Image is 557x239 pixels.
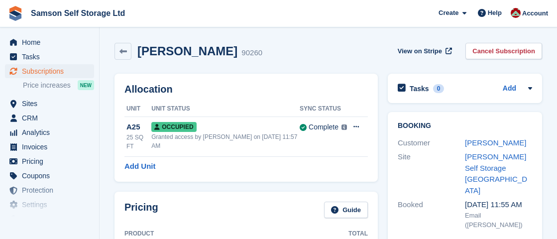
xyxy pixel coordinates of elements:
div: Email ([PERSON_NAME]) [465,211,532,230]
a: menu [5,183,94,197]
a: Add [503,83,516,95]
div: Customer [398,137,465,149]
span: Create [439,8,458,18]
span: Subscriptions [22,64,82,78]
div: NEW [78,80,94,90]
a: menu [5,169,94,183]
span: Price increases [23,81,71,90]
span: Sites [22,97,82,111]
span: Occupied [151,122,196,132]
span: Pricing [22,154,82,168]
span: CRM [22,111,82,125]
div: 90260 [241,47,262,59]
a: View on Stripe [394,43,454,59]
a: Guide [324,202,368,218]
span: Home [22,35,82,49]
a: [PERSON_NAME] [465,138,526,147]
a: menu [5,198,94,212]
span: Protection [22,183,82,197]
div: A25 [126,121,151,133]
h2: Booking [398,122,532,130]
span: Help [488,8,502,18]
img: Ian [511,8,521,18]
th: Unit [124,101,151,117]
a: menu [5,97,94,111]
span: Analytics [22,125,82,139]
a: Cancel Subscription [465,43,542,59]
a: menu [5,140,94,154]
span: Tasks [22,50,82,64]
span: Account [522,8,548,18]
img: stora-icon-8386f47178a22dfd0bd8f6a31ec36ba5ce8667c1dd55bd0f319d3a0aa187defe.svg [8,6,23,21]
h2: Pricing [124,202,158,218]
span: View on Stripe [398,46,442,56]
div: Granted access by [PERSON_NAME] on [DATE] 11:57 AM [151,132,300,150]
div: 0 [433,84,445,93]
div: Site [398,151,465,196]
a: menu [5,125,94,139]
h2: Allocation [124,84,368,95]
a: menu [5,64,94,78]
a: Price increases NEW [23,80,94,91]
div: Complete [309,122,338,132]
span: Coupons [22,169,82,183]
h2: [PERSON_NAME] [137,44,237,58]
h2: Tasks [410,84,429,93]
a: menu [5,154,94,168]
a: menu [5,212,94,226]
span: Capital [22,212,82,226]
div: [DATE] 11:55 AM [465,199,532,211]
div: 25 SQ FT [126,133,151,151]
a: menu [5,111,94,125]
span: Settings [22,198,82,212]
a: Add Unit [124,161,155,172]
a: [PERSON_NAME] Self Storage [GEOGRAPHIC_DATA] [465,152,527,195]
span: Invoices [22,140,82,154]
th: Sync Status [300,101,347,117]
img: icon-info-grey-7440780725fd019a000dd9b08b2336e03edf1995a4989e88bcd33f0948082b44.svg [341,124,347,130]
a: Samson Self Storage Ltd [27,5,129,21]
a: menu [5,35,94,49]
th: Unit Status [151,101,300,117]
a: menu [5,50,94,64]
div: Booked [398,199,465,230]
